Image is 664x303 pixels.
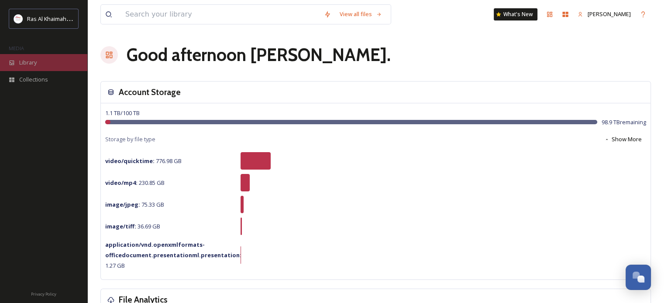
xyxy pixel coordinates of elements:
[105,222,136,230] strong: image/tiff :
[105,241,241,259] strong: application/vnd.openxmlformats-officedocument.presentationml.presentation :
[19,58,37,67] span: Library
[105,201,164,208] span: 75.33 GB
[127,42,391,68] h1: Good afternoon [PERSON_NAME] .
[9,45,24,51] span: MEDIA
[31,291,56,297] span: Privacy Policy
[105,135,155,143] span: Storage by file type
[573,6,635,23] a: [PERSON_NAME]
[105,179,165,187] span: 230.85 GB
[121,5,320,24] input: Search your library
[105,157,155,165] strong: video/quicktime :
[105,109,140,117] span: 1.1 TB / 100 TB
[105,157,182,165] span: 776.98 GB
[27,14,151,23] span: Ras Al Khaimah Tourism Development Authority
[19,75,48,84] span: Collections
[31,288,56,299] a: Privacy Policy
[602,118,646,126] span: 98.9 TB remaining
[105,179,138,187] strong: video/mp4 :
[14,14,23,23] img: Logo_RAKTDA_RGB-01.png
[105,222,160,230] span: 36.69 GB
[600,131,646,148] button: Show More
[588,10,631,18] span: [PERSON_NAME]
[119,86,181,99] h3: Account Storage
[494,8,537,20] a: What's New
[105,201,140,208] strong: image/jpeg :
[626,265,651,290] button: Open Chat
[105,241,241,269] span: 1.27 GB
[335,6,386,23] a: View all files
